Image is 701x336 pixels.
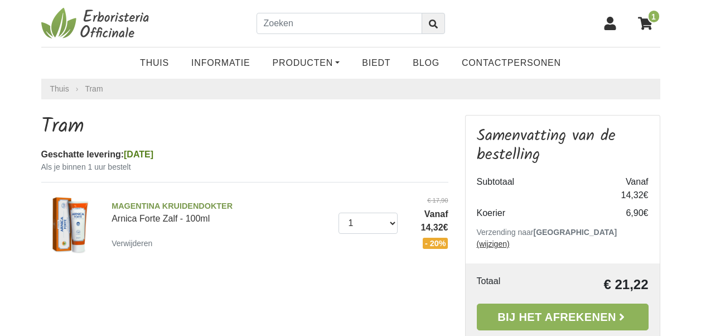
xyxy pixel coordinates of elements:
[112,236,157,250] a: Rimuovi
[477,239,510,248] a: (wijzigen)
[647,9,660,23] span: 1
[477,204,604,222] td: Koerier
[497,311,616,323] font: Bij het afrekenen
[124,150,153,159] span: [DATE]
[632,9,660,37] a: 1
[477,304,649,330] a: Bij het afrekenen
[536,275,649,295] td: € 21,22
[41,79,660,99] nav: paneermeel
[406,208,448,234] span: Vanaf 14,32€
[604,204,649,222] td: 6,90€
[477,173,604,204] td: Subtotaal
[351,52,402,74] a: BIEDT
[112,239,152,248] small: Verwijderen
[112,200,330,213] span: MAGENTINA KRUIDENDOKTER
[37,191,104,258] img: Arnica Forte Pomata - 100ml
[50,83,69,95] a: Thuis
[477,228,617,248] font: Verzending naar
[129,52,180,74] a: Thuis
[451,52,572,74] a: Contactpersonen
[477,275,536,295] td: Totaal
[41,7,153,40] img: Erboristeria Officinale
[402,52,451,74] a: Blog
[41,115,448,139] h1: Tram
[423,238,448,249] span: - 20%
[112,200,330,224] a: MAGENTINA KRUIDENDOKTERArnica Forte Zalf - 100ml
[112,214,210,223] font: Arnica Forte Zalf - 100ml
[406,196,448,205] del: € 17,90
[533,228,617,237] b: [GEOGRAPHIC_DATA]
[604,173,649,204] td: Vanaf 14,32€
[85,84,103,93] a: Tram
[41,148,448,161] div: Geschatte levering:
[477,127,649,164] h3: Samenvatting van de bestelling
[41,161,448,173] small: Als je binnen 1 uur bestelt
[262,52,351,74] a: Producten
[180,52,261,74] a: Informatie
[257,13,422,34] input: Zoeken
